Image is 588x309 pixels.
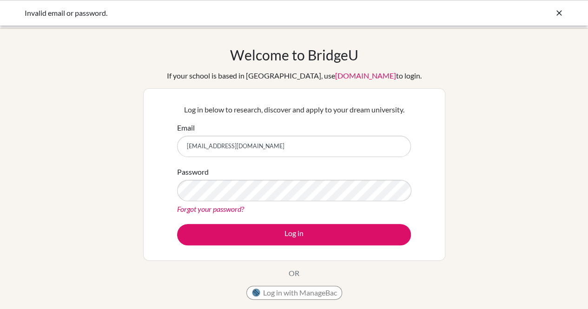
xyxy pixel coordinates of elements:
div: If your school is based in [GEOGRAPHIC_DATA], use to login. [167,70,422,81]
div: Invalid email or password. [25,7,424,19]
button: Log in with ManageBac [246,286,342,300]
a: Forgot your password? [177,204,244,213]
label: Email [177,122,195,133]
p: OR [289,268,299,279]
p: Log in below to research, discover and apply to your dream university. [177,104,411,115]
h1: Welcome to BridgeU [230,46,358,63]
label: Password [177,166,209,178]
a: [DOMAIN_NAME] [335,71,396,80]
button: Log in [177,224,411,245]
